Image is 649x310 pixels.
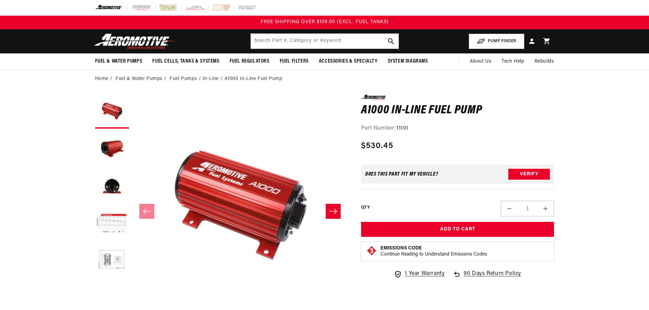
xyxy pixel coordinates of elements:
[469,34,524,49] button: PUMP FINDER
[95,58,142,65] span: Fuel & Water Pumps
[95,132,129,166] button: Load image 2 in gallery view
[147,53,224,69] summary: Fuel Cells, Tanks & Systems
[95,207,129,241] button: Load image 4 in gallery view
[95,244,129,278] button: Load image 5 in gallery view
[464,270,521,285] span: 90 Days Return Policy
[470,59,491,64] span: About Us
[394,270,445,278] a: 1 Year Warranty
[366,245,377,256] img: Emissions code
[361,140,393,152] span: $530.45
[383,53,433,69] summary: System Diagrams
[225,53,275,69] summary: Fuel Regulators
[381,251,487,258] p: Continue Reading to Understand Emissions Codes
[230,58,269,65] span: Fuel Regulators
[508,169,550,180] button: Verify
[251,34,399,49] input: Search by Part Number, Category or Keyword
[95,95,129,129] button: Load image 1 in gallery view
[92,33,177,49] img: Aeromotive
[139,204,154,219] button: Slide left
[361,205,370,211] label: QTY
[152,58,219,65] span: Fuel Cells, Tanks & Systems
[361,124,554,133] div: Part Number:
[496,53,529,70] summary: Tech Help
[275,53,314,69] summary: Fuel Filters
[95,75,108,83] a: Home
[203,75,225,83] li: In-Line
[388,58,428,65] span: System Diagrams
[280,58,309,65] span: Fuel Filters
[465,53,496,70] a: About Us
[319,58,377,65] span: Accessories & Specialty
[95,75,554,83] nav: breadcrumbs
[396,126,408,131] strong: 11101
[501,58,524,65] span: Tech Help
[405,270,445,278] span: 1 Year Warranty
[314,53,383,69] summary: Accessories & Specialty
[384,34,399,49] button: search button
[170,75,197,83] a: Fuel Pumps
[115,75,163,83] a: Fuel & Water Pumps
[381,245,487,258] button: Emissions CodeContinue Reading to Understand Emissions Codes
[453,270,521,285] a: 90 Days Return Policy
[365,172,438,177] div: Does This part fit My vehicle?
[90,53,148,69] summary: Fuel & Water Pumps
[529,53,559,70] summary: Rebuilds
[225,75,282,83] li: A1000 In-Line Fuel Pump
[381,246,422,251] strong: Emissions Code
[361,105,554,116] h1: A1000 In-Line Fuel Pump
[261,19,389,25] span: FREE SHIPPING OVER $109.00 (EXCL. FUEL TANKS)
[95,169,129,203] button: Load image 3 in gallery view
[535,58,554,65] span: Rebuilds
[361,222,554,237] button: Add to Cart
[326,204,341,219] button: Slide right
